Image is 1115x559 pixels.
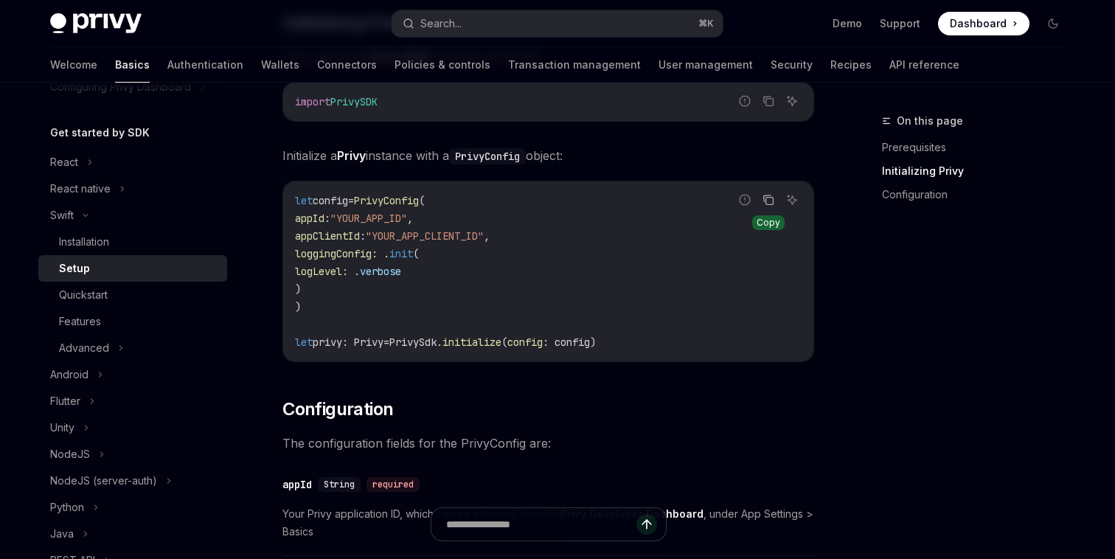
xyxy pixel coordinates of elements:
[698,18,714,29] span: ⌘ K
[420,15,462,32] div: Search...
[50,153,78,171] div: React
[782,190,802,209] button: Ask AI
[38,282,227,308] a: Quickstart
[295,300,301,313] span: )
[282,145,814,166] span: Initialize a instance with a object:
[324,212,330,225] span: :
[50,206,74,224] div: Swift
[366,229,484,243] span: "YOUR_APP_CLIENT_ID"
[38,255,227,282] a: Setup
[50,47,97,83] a: Welcome
[295,194,313,207] span: let
[295,282,301,296] span: )
[295,336,313,349] span: let
[360,265,401,278] span: verbose
[659,47,753,83] a: User management
[950,16,1007,31] span: Dashboard
[295,247,372,260] span: loggingConfig
[389,336,442,349] span: PrivySdk.
[50,392,80,410] div: Flutter
[295,95,330,108] span: import
[282,477,312,492] div: appId
[50,445,90,463] div: NodeJS
[59,260,90,277] div: Setup
[313,336,383,349] span: privy: Privy
[392,10,723,37] button: Search...⌘K
[282,433,814,454] span: The configuration fields for the PrivyConfig are:
[759,190,778,209] button: Copy the contents from the code block
[38,308,227,335] a: Features
[59,339,109,357] div: Advanced
[342,265,360,278] span: : .
[735,91,754,111] button: Report incorrect code
[354,194,419,207] span: PrivyConfig
[282,397,393,421] span: Configuration
[882,136,1077,159] a: Prerequisites
[449,148,526,164] code: PrivyConfig
[389,247,413,260] span: init
[419,194,425,207] span: (
[313,194,348,207] span: config
[771,47,813,83] a: Security
[50,13,142,34] img: dark logo
[261,47,299,83] a: Wallets
[295,212,324,225] span: appId
[295,229,360,243] span: appClientId
[50,419,74,437] div: Unity
[38,229,227,255] a: Installation
[880,16,920,31] a: Support
[442,336,501,349] span: initialize
[330,212,407,225] span: "YOUR_APP_ID"
[833,16,862,31] a: Demo
[59,286,108,304] div: Quickstart
[317,47,377,83] a: Connectors
[636,514,657,535] button: Send message
[50,124,150,142] h5: Get started by SDK
[383,336,389,349] span: =
[735,190,754,209] button: Report incorrect code
[413,247,419,260] span: (
[543,336,596,349] span: : config)
[337,148,366,163] strong: Privy
[295,265,342,278] span: logLevel
[324,479,355,490] span: String
[59,313,101,330] div: Features
[759,91,778,111] button: Copy the contents from the code block
[830,47,872,83] a: Recipes
[348,194,354,207] span: =
[395,47,490,83] a: Policies & controls
[167,47,243,83] a: Authentication
[484,229,490,243] span: ,
[372,247,389,260] span: : .
[752,215,785,230] div: Copy
[50,366,88,383] div: Android
[50,499,84,516] div: Python
[501,336,507,349] span: (
[882,183,1077,206] a: Configuration
[782,91,802,111] button: Ask AI
[897,112,963,130] span: On this page
[1041,12,1065,35] button: Toggle dark mode
[407,212,413,225] span: ,
[938,12,1029,35] a: Dashboard
[507,336,543,349] span: config
[50,472,157,490] div: NodeJS (server-auth)
[367,477,420,492] div: required
[882,159,1077,183] a: Initializing Privy
[115,47,150,83] a: Basics
[508,47,641,83] a: Transaction management
[330,95,378,108] span: PrivySDK
[59,233,109,251] div: Installation
[50,180,111,198] div: React native
[889,47,959,83] a: API reference
[50,525,74,543] div: Java
[360,229,366,243] span: :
